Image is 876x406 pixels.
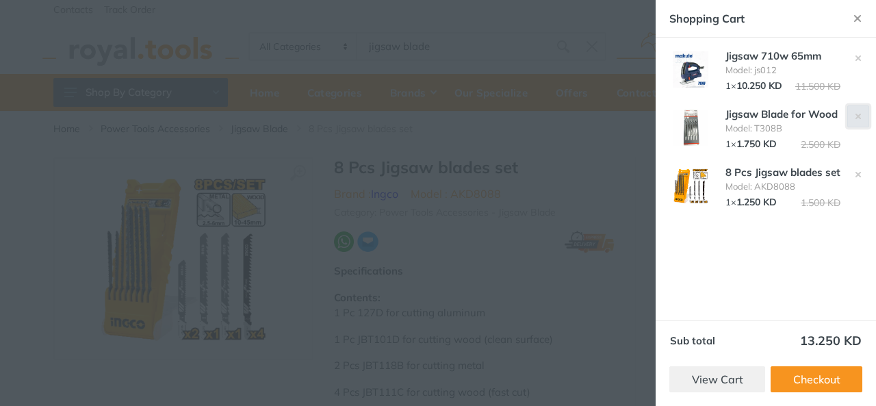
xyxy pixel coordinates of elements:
span: 1 [725,80,731,91]
li: Model: T308B [725,123,840,134]
span: 1.500 KD [801,198,840,207]
span: 1 [725,138,731,149]
li: Model: js012 [725,64,840,75]
a: 8 Pcs Jigsaw blades set [725,166,840,179]
th: Sub total [669,332,761,350]
a: Jigsaw Blade for Wood [725,107,838,120]
div: × [725,79,840,93]
span: 1.250 KD [736,196,777,208]
a: View Cart [669,366,765,392]
img: Royal Tools - Jigsaw Blade for Wood [667,110,714,146]
div: Shopping Cart [669,10,825,27]
img: Royal Tools - 8 Pcs Jigsaw blades set [667,168,714,204]
li: Model: AKD8088 [725,181,840,192]
td: 13.250 KD [761,332,862,350]
span: 2.500 KD [801,140,840,149]
span: 1 [725,196,731,207]
span: 10.250 KD [736,79,782,92]
img: Royal Tools - Jigsaw 710w 65mm [667,51,714,88]
span: 11.500 KD [795,81,840,91]
span: 1.750 KD [736,138,777,150]
div: × [725,137,840,151]
a: Checkout [771,366,862,392]
a: Jigsaw 710w 65mm [725,49,821,62]
div: × [725,195,840,210]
